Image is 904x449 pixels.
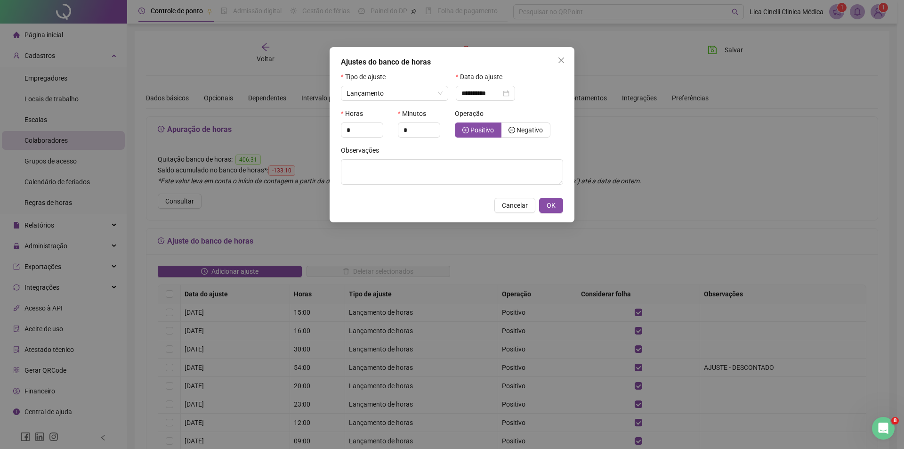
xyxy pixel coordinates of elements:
[341,57,563,68] div: Ajustes do banco de horas
[547,200,556,211] span: OK
[517,126,543,134] span: Negativo
[891,417,899,425] span: 8
[539,198,563,213] button: OK
[347,90,384,97] span: Lançamento
[494,198,535,213] button: Cancelar
[554,53,569,68] button: Close
[456,72,508,82] label: Data do ajuste
[872,417,895,440] iframe: Intercom live chat
[508,127,515,133] span: minus-circle
[341,72,392,82] label: Tipo de ajuste
[455,108,490,119] label: Operação
[341,145,385,155] label: Observações
[462,127,469,133] span: plus-circle
[502,200,528,211] span: Cancelar
[470,126,494,134] span: Positivo
[557,57,565,64] span: close
[398,108,432,119] label: Minutos
[341,108,369,119] label: Horas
